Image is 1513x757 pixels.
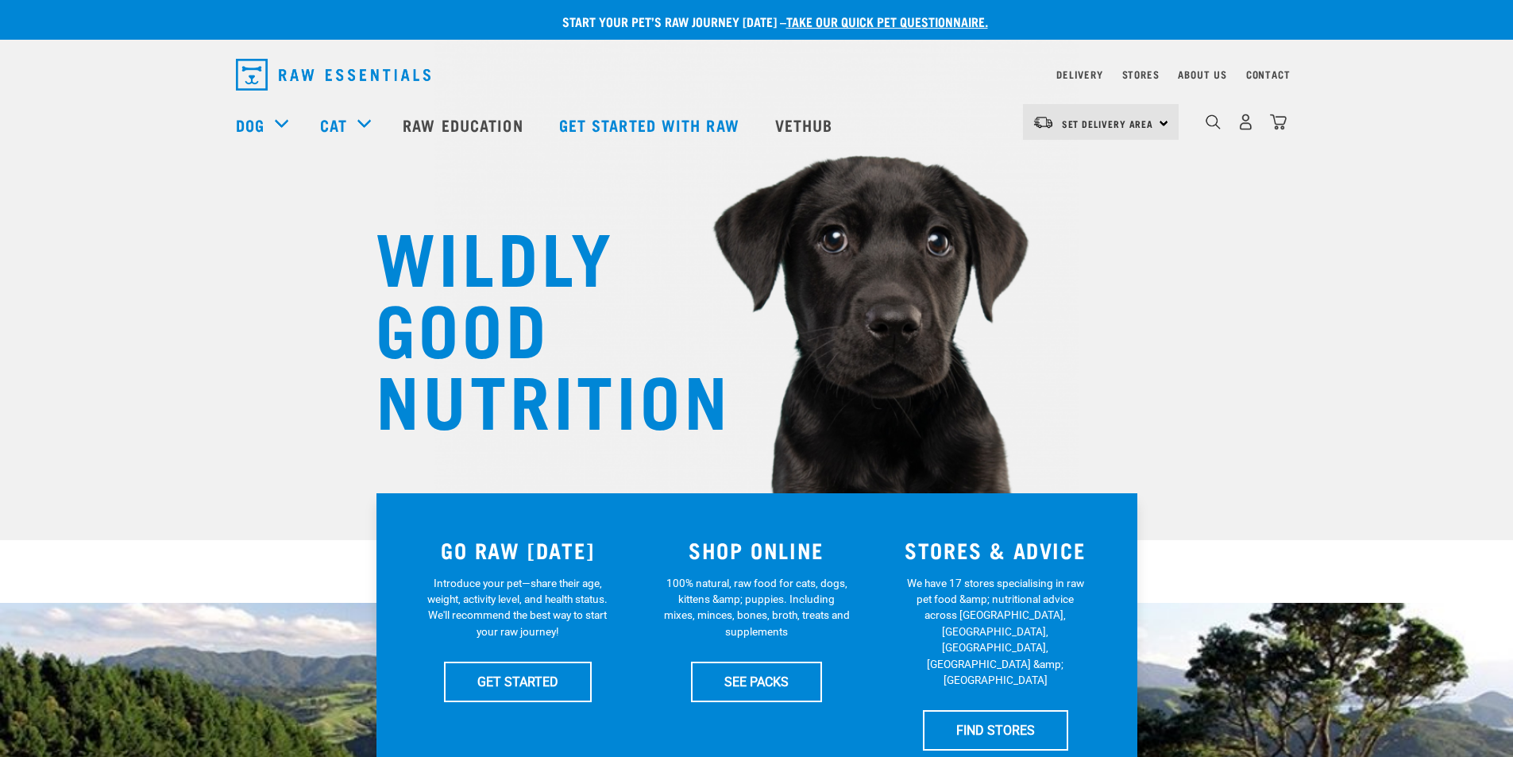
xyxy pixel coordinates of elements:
[1237,114,1254,130] img: user.png
[1056,71,1102,77] a: Delivery
[1122,71,1160,77] a: Stores
[1062,121,1154,126] span: Set Delivery Area
[543,93,759,156] a: Get started with Raw
[424,575,611,640] p: Introduce your pet—share their age, weight, activity level, and health status. We'll recommend th...
[444,662,592,701] a: GET STARTED
[902,575,1089,689] p: We have 17 stores specialising in raw pet food &amp; nutritional advice across [GEOGRAPHIC_DATA],...
[786,17,988,25] a: take our quick pet questionnaire.
[236,113,264,137] a: Dog
[1246,71,1291,77] a: Contact
[376,218,693,433] h1: WILDLY GOOD NUTRITION
[1032,115,1054,129] img: van-moving.png
[759,93,853,156] a: Vethub
[408,538,628,562] h3: GO RAW [DATE]
[1178,71,1226,77] a: About Us
[886,538,1106,562] h3: STORES & ADVICE
[1270,114,1287,130] img: home-icon@2x.png
[236,59,430,91] img: Raw Essentials Logo
[923,710,1068,750] a: FIND STORES
[646,538,867,562] h3: SHOP ONLINE
[223,52,1291,97] nav: dropdown navigation
[1206,114,1221,129] img: home-icon-1@2x.png
[320,113,347,137] a: Cat
[691,662,822,701] a: SEE PACKS
[387,93,542,156] a: Raw Education
[663,575,850,640] p: 100% natural, raw food for cats, dogs, kittens &amp; puppies. Including mixes, minces, bones, bro...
